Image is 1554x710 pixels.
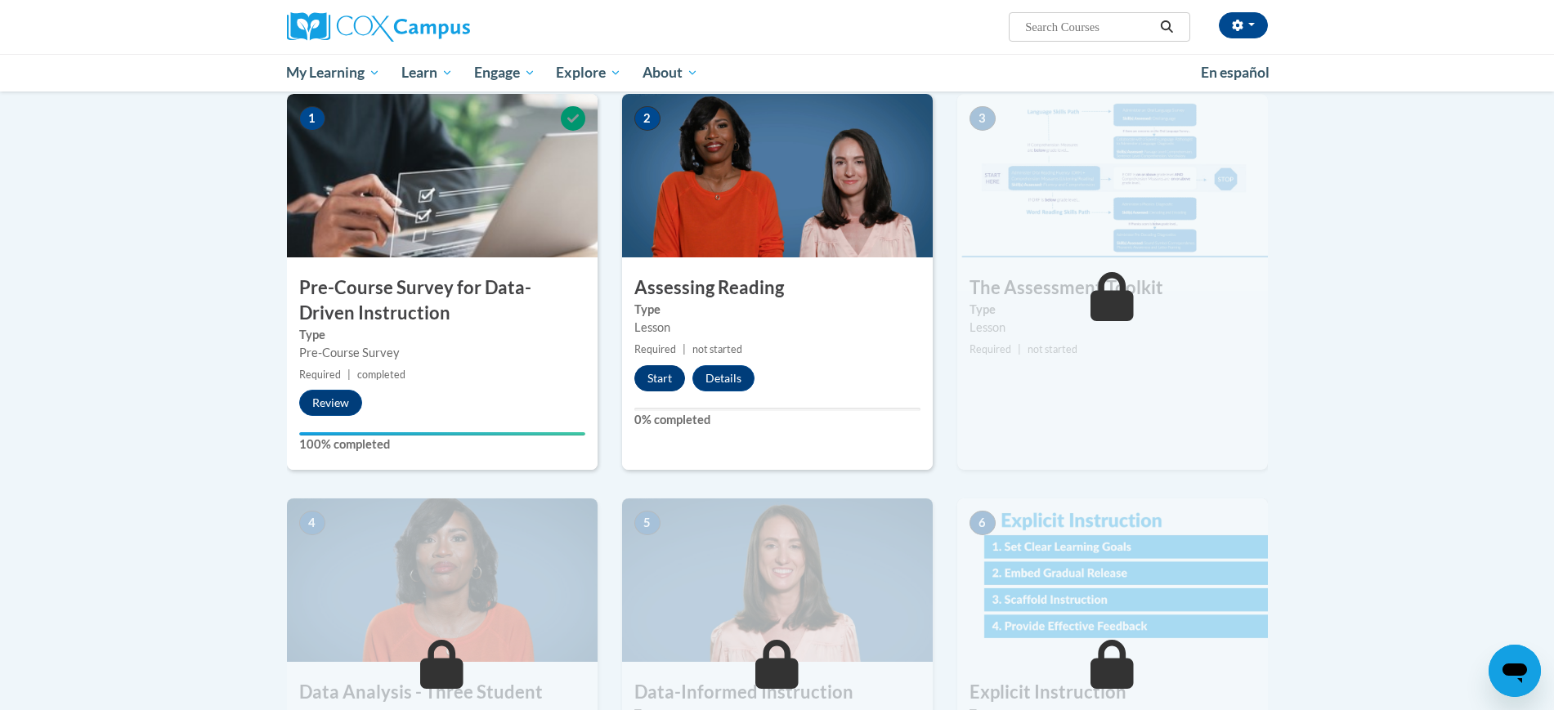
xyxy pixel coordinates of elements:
[970,319,1256,337] div: Lesson
[299,106,325,131] span: 1
[287,94,598,257] img: Course Image
[957,498,1268,662] img: Course Image
[970,106,996,131] span: 3
[401,63,453,83] span: Learn
[1028,343,1077,355] span: not started
[545,54,632,92] a: Explore
[634,106,661,131] span: 2
[1201,64,1270,81] span: En español
[643,63,698,83] span: About
[1018,343,1021,355] span: |
[299,368,341,381] span: Required
[1489,645,1541,697] iframe: Button to launch messaging window
[556,63,621,83] span: Explore
[622,94,933,257] img: Course Image
[692,365,755,391] button: Details
[634,319,920,337] div: Lesson
[622,680,933,705] h3: Data-Informed Instruction
[1154,17,1179,37] button: Search
[1023,17,1154,37] input: Search Courses
[287,12,598,42] a: Cox Campus
[622,275,933,301] h3: Assessing Reading
[634,411,920,429] label: 0% completed
[632,54,709,92] a: About
[970,343,1011,355] span: Required
[262,54,1292,92] div: Main menu
[1219,12,1268,38] button: Account Settings
[276,54,392,92] a: My Learning
[464,54,546,92] a: Engage
[299,432,585,435] div: Your progress
[970,301,1256,319] label: Type
[347,368,351,381] span: |
[357,368,405,381] span: completed
[287,275,598,326] h3: Pre-Course Survey for Data-Driven Instruction
[391,54,464,92] a: Learn
[634,365,685,391] button: Start
[299,344,585,362] div: Pre-Course Survey
[622,498,933,662] img: Course Image
[970,511,996,535] span: 6
[683,343,686,355] span: |
[692,343,742,355] span: not started
[299,435,585,453] label: 100% completed
[957,680,1268,705] h3: Explicit Instruction
[299,326,585,344] label: Type
[286,63,380,83] span: My Learning
[299,390,362,416] button: Review
[634,511,661,535] span: 5
[287,498,598,662] img: Course Image
[474,63,535,83] span: Engage
[299,511,325,535] span: 4
[634,343,676,355] span: Required
[634,301,920,319] label: Type
[957,275,1268,301] h3: The Assessment Toolkit
[957,94,1268,257] img: Course Image
[287,12,470,42] img: Cox Campus
[1190,56,1280,90] a: En español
